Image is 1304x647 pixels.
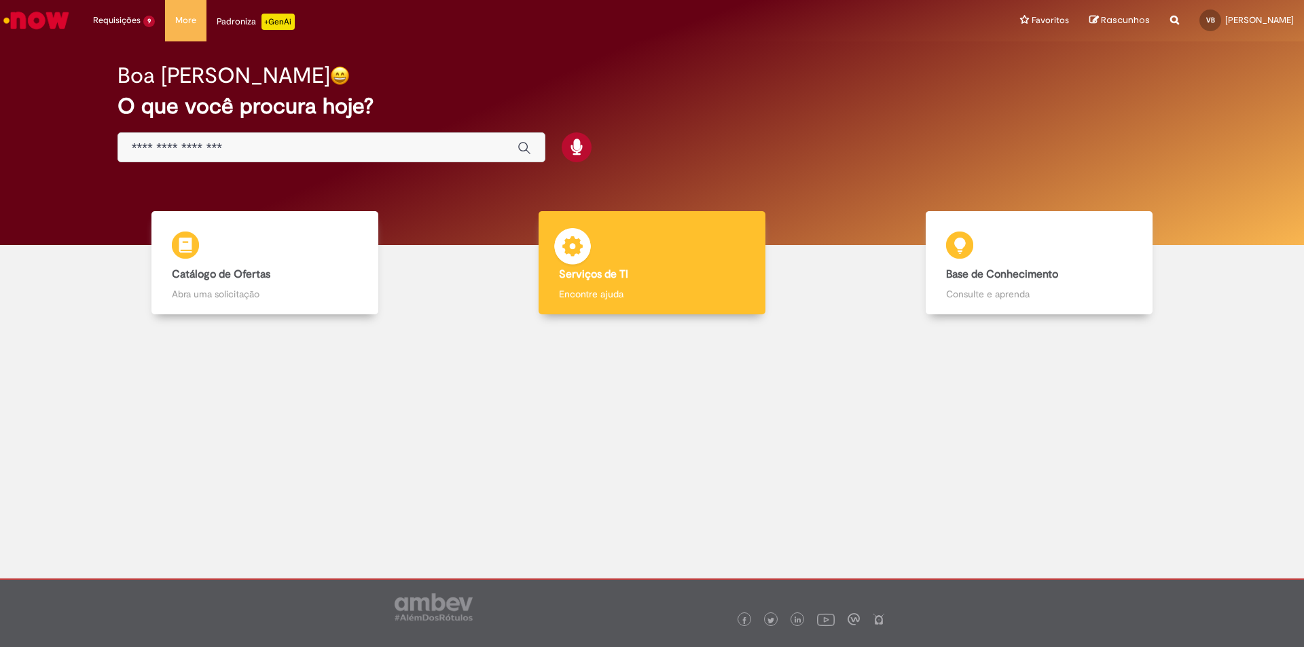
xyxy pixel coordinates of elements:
[946,267,1058,281] b: Base de Conhecimento
[261,14,295,30] p: +GenAi
[559,267,628,281] b: Serviços de TI
[458,211,846,315] a: Serviços de TI Encontre ajuda
[330,66,350,86] img: happy-face.png
[848,613,860,625] img: logo_footer_workplace.png
[559,287,745,301] p: Encontre ajuda
[117,64,330,88] h2: Boa [PERSON_NAME]
[175,14,196,27] span: More
[1032,14,1069,27] span: Favoritos
[217,14,295,30] div: Padroniza
[1206,16,1215,24] span: VB
[1089,14,1150,27] a: Rascunhos
[93,14,141,27] span: Requisições
[71,211,458,315] a: Catálogo de Ofertas Abra uma solicitação
[873,613,885,625] img: logo_footer_naosei.png
[846,211,1233,315] a: Base de Conhecimento Consulte e aprenda
[117,94,1187,118] h2: O que você procura hoje?
[795,616,801,625] img: logo_footer_linkedin.png
[741,617,748,624] img: logo_footer_facebook.png
[1101,14,1150,26] span: Rascunhos
[817,610,835,628] img: logo_footer_youtube.png
[395,593,473,621] img: logo_footer_ambev_rotulo_gray.png
[1,7,71,34] img: ServiceNow
[767,617,774,624] img: logo_footer_twitter.png
[946,287,1132,301] p: Consulte e aprenda
[172,267,270,281] b: Catálogo de Ofertas
[143,16,155,27] span: 9
[1225,14,1294,26] span: [PERSON_NAME]
[172,287,358,301] p: Abra uma solicitação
